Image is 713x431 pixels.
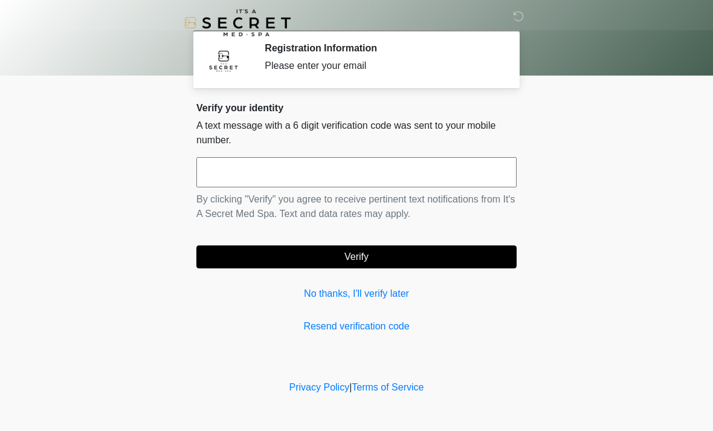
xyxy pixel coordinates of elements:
[196,287,517,301] a: No thanks, I'll verify later
[352,382,424,392] a: Terms of Service
[196,102,517,114] h2: Verify your identity
[205,42,242,79] img: Agent Avatar
[196,192,517,221] p: By clicking "Verify" you agree to receive pertinent text notifications from It's A Secret Med Spa...
[196,319,517,334] a: Resend verification code
[184,9,291,36] img: It's A Secret Med Spa Logo
[349,382,352,392] a: |
[265,59,498,73] div: Please enter your email
[289,382,350,392] a: Privacy Policy
[265,42,498,54] h2: Registration Information
[196,118,517,147] p: A text message with a 6 digit verification code was sent to your mobile number.
[196,245,517,268] button: Verify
